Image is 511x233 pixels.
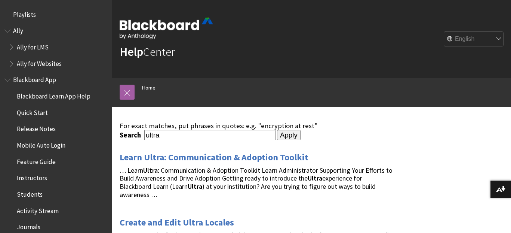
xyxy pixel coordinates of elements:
[308,174,322,182] strong: Ultra
[17,221,40,231] span: Journals
[17,41,49,51] span: Ally for LMS
[17,155,56,166] span: Feature Guide
[17,172,47,182] span: Instructors
[13,74,56,84] span: Blackboard App
[444,32,504,47] select: Site Language Selector
[17,205,59,215] span: Activity Stream
[17,139,65,149] span: Mobile Auto Login
[120,44,175,59] a: HelpCenter
[120,18,213,39] img: Blackboard by Anthology
[120,166,393,199] span: … Learn : Communication & Adoption Toolkit Learn Administrator Supporting Your Efforts to Build A...
[17,90,90,100] span: Blackboard Learn App Help
[17,106,48,116] span: Quick Start
[120,131,143,139] label: Search
[13,25,23,35] span: Ally
[120,122,393,130] div: For exact matches, put phrases in quotes: e.g. "encryption at rest"
[142,83,156,93] a: Home
[17,123,56,133] span: Release Notes
[120,217,234,229] a: Create and Edit Ultra Locales
[13,8,36,18] span: Playlists
[4,25,108,70] nav: Book outline for Anthology Ally Help
[188,182,202,191] strong: Ultra
[17,57,62,67] span: Ally for Websites
[120,44,143,59] strong: Help
[4,8,108,21] nav: Book outline for Playlists
[143,166,158,175] strong: Ultra
[17,188,43,198] span: Students
[277,130,301,140] input: Apply
[120,151,308,163] a: Learn Ultra: Communication & Adoption Toolkit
